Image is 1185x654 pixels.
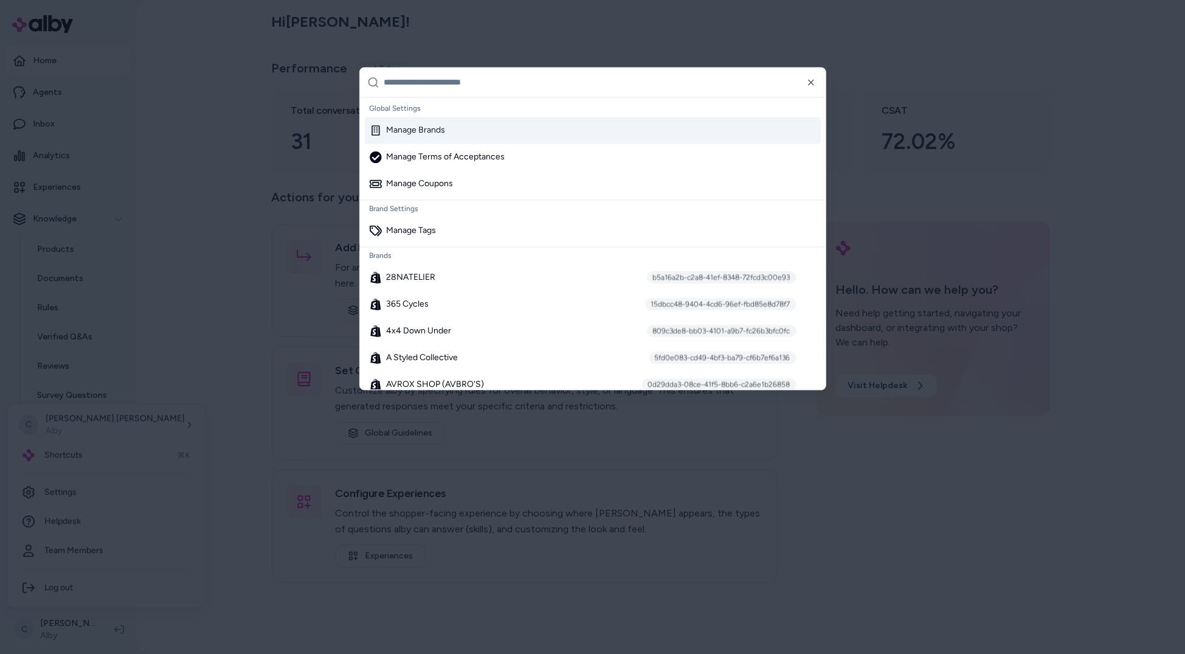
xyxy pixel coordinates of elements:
[387,325,452,338] span: 4x4 Down Under
[647,272,796,284] div: b5a16a2b-c2a8-41ef-8348-72fcd3c00e93
[387,379,485,391] span: AVROX SHOP (AVBRO'S)
[365,248,821,265] div: Brands
[649,352,796,364] div: 5fd0e083-cd49-4bf3-ba79-cf6b7ef6a136
[370,178,454,190] div: Manage Coupons
[642,379,796,391] div: 0d29dda3-08ce-41f5-8bb6-c2a6e1b26858
[647,325,796,338] div: 809c3de8-bb03-4101-a9b7-fc26b3bfc0fc
[365,100,821,117] div: Global Settings
[645,299,796,311] div: 15dbcc48-9404-4cd6-96ef-fbd85e8d78f7
[387,272,436,284] span: 28NATELIER
[387,299,429,311] span: 365 Cycles
[387,352,458,364] span: A Styled Collective
[370,225,437,237] div: Manage Tags
[365,201,821,218] div: Brand Settings
[370,125,446,137] div: Manage Brands
[370,151,505,164] div: Manage Terms of Acceptances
